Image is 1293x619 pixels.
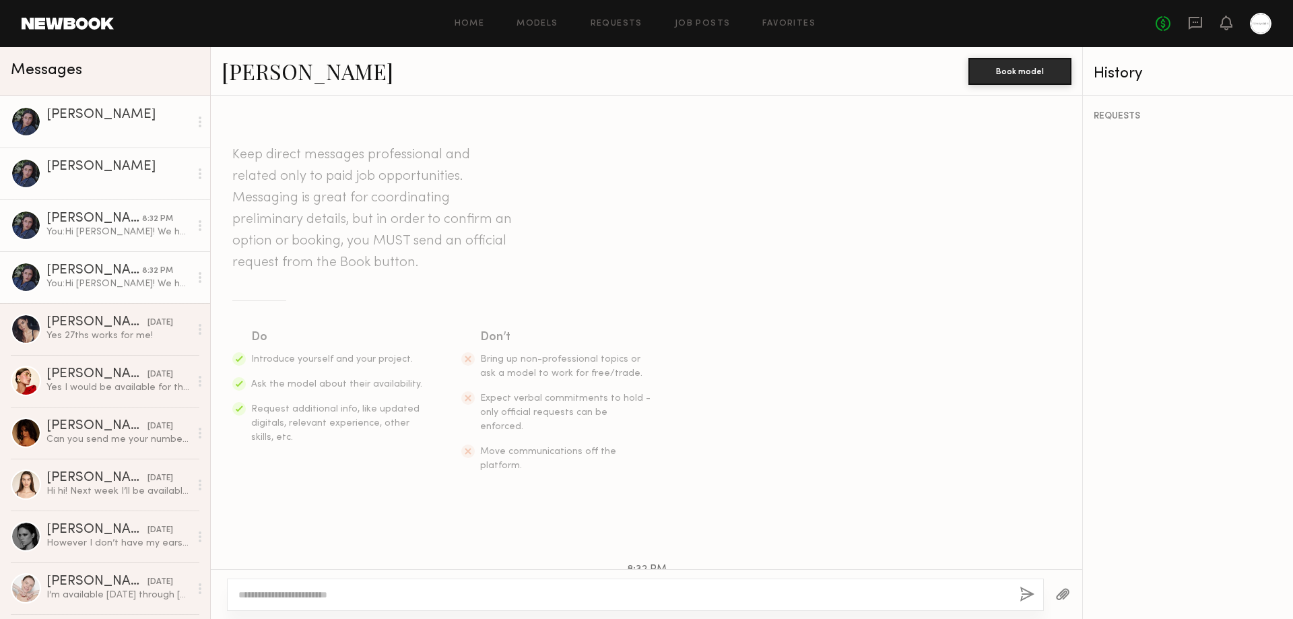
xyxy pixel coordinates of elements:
[46,264,142,278] div: [PERSON_NAME]
[675,20,731,28] a: Job Posts
[46,485,190,498] div: Hi hi! Next week I’ll be available for a shoot [DATE] or [DATE]
[46,381,190,394] div: Yes I would be available for the 27th :) Do you have a rate in mind ?
[627,564,667,576] span: 8:32 PM
[222,57,393,86] a: [PERSON_NAME]
[147,524,173,537] div: [DATE]
[251,328,424,347] div: Do
[46,212,142,226] div: [PERSON_NAME]
[46,368,147,381] div: [PERSON_NAME]
[46,589,190,601] div: I’m available [DATE] through [DATE] and [DATE] this coming week let me know if any of these days ...
[1094,112,1282,121] div: REQUESTS
[480,328,653,347] div: Don’t
[46,329,190,342] div: Yes 27ths works for me!
[142,265,173,278] div: 8:32 PM
[147,472,173,485] div: [DATE]
[251,380,422,389] span: Ask the model about their availability.
[142,213,173,226] div: 8:32 PM
[11,63,82,78] span: Messages
[46,316,147,329] div: [PERSON_NAME]
[46,575,147,589] div: [PERSON_NAME]
[455,20,485,28] a: Home
[480,394,651,431] span: Expect verbal commitments to hold - only official requests can be enforced.
[46,433,190,446] div: Can you send me your number?
[147,317,173,329] div: [DATE]
[591,20,642,28] a: Requests
[251,405,420,442] span: Request additional info, like updated digitals, relevant experience, other skills, etc.
[46,523,147,537] div: [PERSON_NAME]
[46,160,190,174] div: [PERSON_NAME]
[232,144,515,273] header: Keep direct messages professional and related only to paid job opportunities. Messaging is great ...
[147,576,173,589] div: [DATE]
[480,447,616,470] span: Move communications off the platform.
[46,278,190,290] div: You: Hi [PERSON_NAME]! We have a jewelry company and looking to do some product shots! Are you av...
[46,537,190,550] div: However I don’t have my ears pierced 🫣 but I have faked it on a few shoots !
[762,20,816,28] a: Favorites
[251,355,413,364] span: Introduce yourself and your project.
[46,226,190,238] div: You: Hi [PERSON_NAME]! We have a jewelry company and looking to do some product shots! Are you av...
[46,420,147,433] div: [PERSON_NAME]
[46,108,190,122] div: [PERSON_NAME]
[480,355,642,378] span: Bring up non-professional topics or ask a model to work for free/trade.
[147,420,173,433] div: [DATE]
[46,471,147,485] div: [PERSON_NAME]
[1094,66,1282,82] div: History
[968,58,1071,85] button: Book model
[147,368,173,381] div: [DATE]
[968,65,1071,76] a: Book model
[517,20,558,28] a: Models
